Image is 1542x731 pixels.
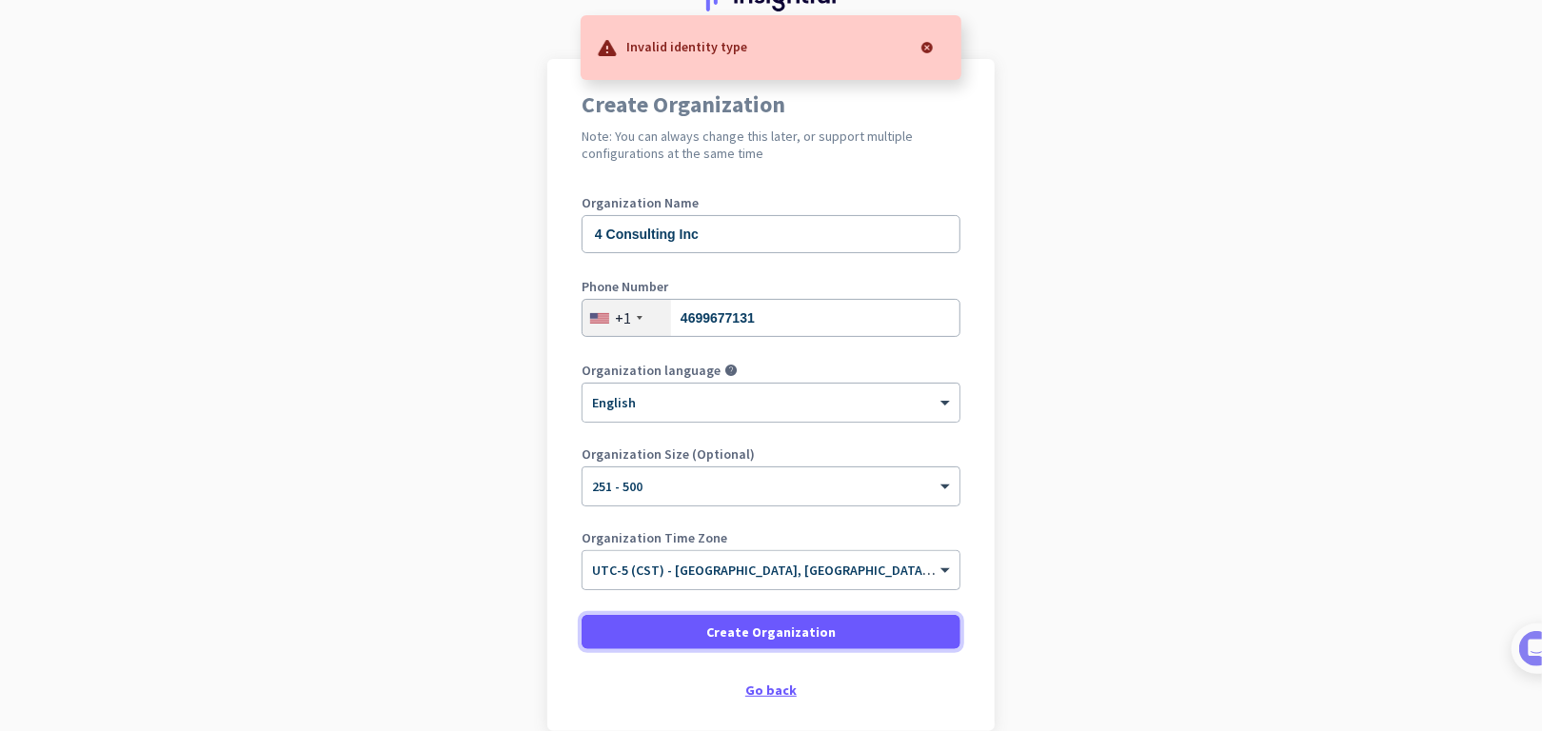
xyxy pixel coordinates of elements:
h1: Create Organization [582,93,960,116]
input: 201-555-0123 [582,299,960,337]
h2: Note: You can always change this later, or support multiple configurations at the same time [582,128,960,162]
label: Phone Number [582,280,960,293]
div: +1 [615,308,631,327]
button: Create Organization [582,615,960,649]
p: Invalid identity type [626,36,747,55]
label: Organization Name [582,196,960,209]
input: What is the name of your organization? [582,215,960,253]
span: Create Organization [706,622,836,642]
div: Go back [582,683,960,697]
label: Organization Size (Optional) [582,447,960,461]
i: help [724,364,738,377]
label: Organization language [582,364,721,377]
label: Organization Time Zone [582,531,960,544]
